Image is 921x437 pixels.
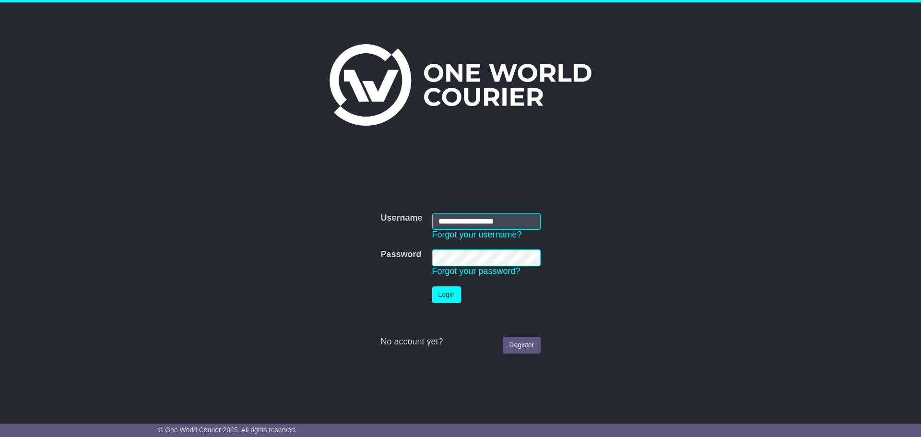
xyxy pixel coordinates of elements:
img: One World [330,44,591,126]
a: Forgot your password? [432,266,520,276]
label: Username [380,213,422,224]
label: Password [380,249,421,260]
button: Login [432,286,461,303]
div: No account yet? [380,337,540,347]
span: © One World Courier 2025. All rights reserved. [158,426,297,434]
a: Register [503,337,540,354]
a: Forgot your username? [432,230,522,239]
